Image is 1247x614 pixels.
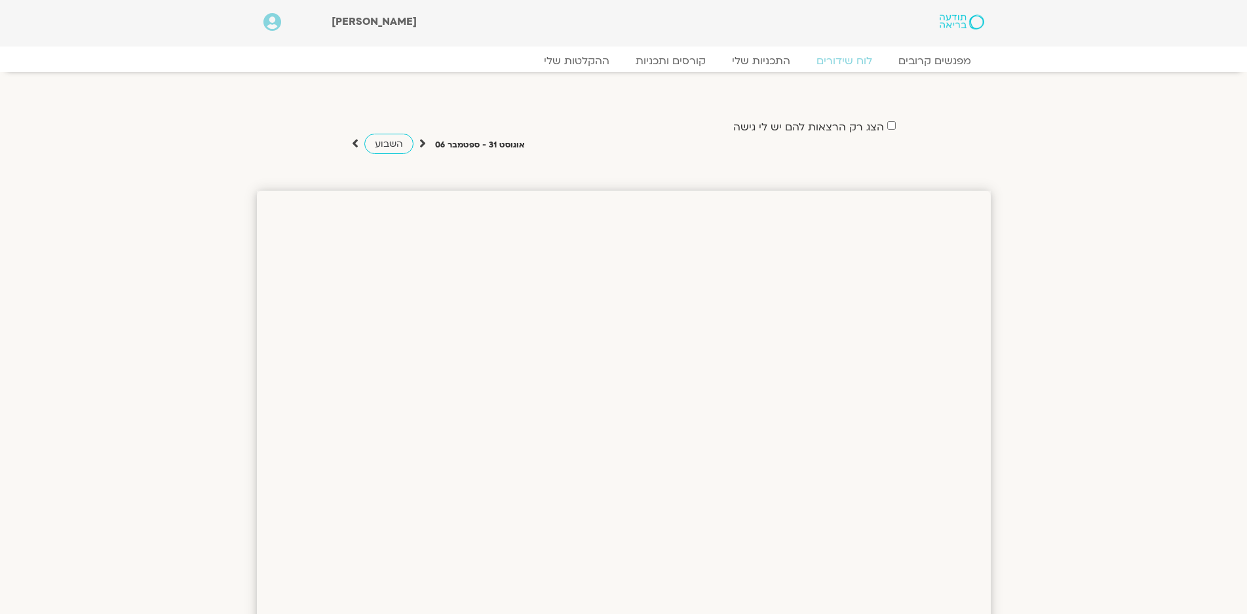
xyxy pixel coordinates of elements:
a: התכניות שלי [719,54,803,67]
a: לוח שידורים [803,54,885,67]
label: הצג רק הרצאות להם יש לי גישה [733,121,884,133]
nav: Menu [263,54,984,67]
span: [PERSON_NAME] [332,14,417,29]
a: השבוע [364,134,413,154]
span: השבוע [375,138,403,150]
p: אוגוסט 31 - ספטמבר 06 [435,138,525,152]
a: מפגשים קרובים [885,54,984,67]
a: קורסים ותכניות [623,54,719,67]
a: ההקלטות שלי [531,54,623,67]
